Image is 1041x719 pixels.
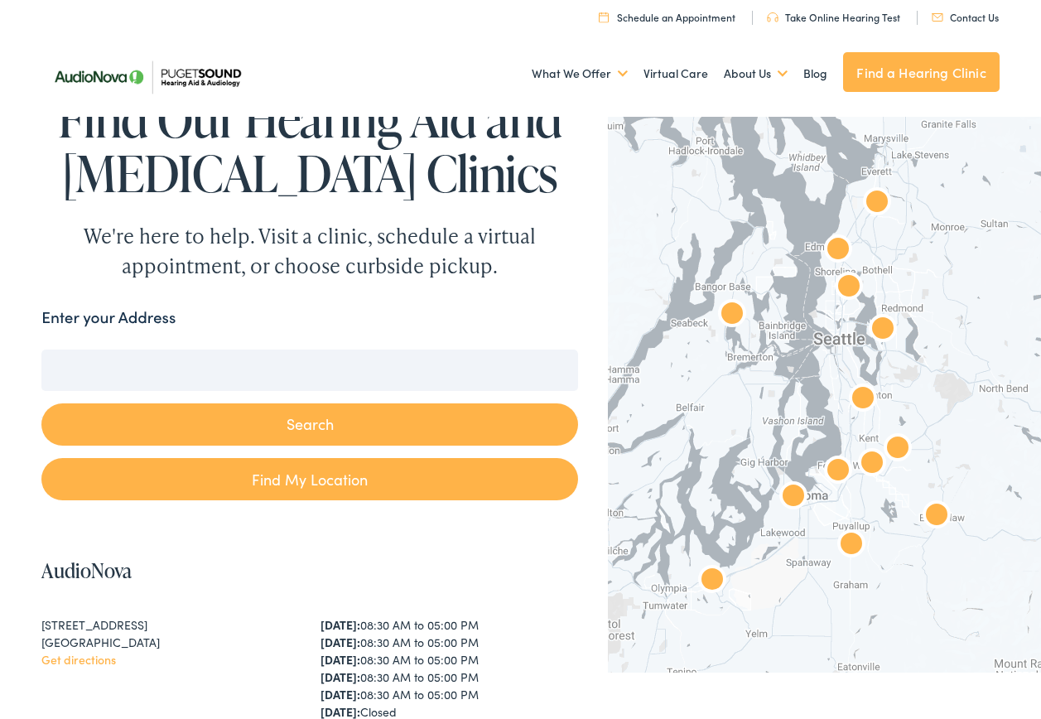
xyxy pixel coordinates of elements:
div: AudioNova [712,296,752,335]
strong: [DATE]: [320,668,360,685]
input: Enter your address or zip code [41,350,578,391]
div: AudioNova [852,445,892,485]
strong: [DATE]: [320,616,360,633]
div: AudioNova [818,452,858,492]
div: AudioNova [917,497,957,537]
img: utility icon [767,12,778,22]
div: We're here to help. Visit a clinic, schedule a virtual appointment, or choose curbside pickup. [45,221,575,281]
button: Search [41,403,578,446]
h1: Find Our Hearing Aid and [MEDICAL_DATA] Clinics [41,91,578,200]
a: Schedule an Appointment [599,10,735,24]
a: About Us [724,43,788,104]
div: [GEOGRAPHIC_DATA] [41,634,299,651]
a: Find My Location [41,458,578,500]
a: AudioNova [41,557,132,584]
a: Find a Hearing Clinic [843,52,999,92]
a: Take Online Hearing Test [767,10,900,24]
div: [STREET_ADDRESS] [41,616,299,634]
img: utility icon [932,13,943,22]
div: AudioNova [878,430,918,470]
div: AudioNova [774,478,813,518]
a: Virtual Care [643,43,708,104]
a: Blog [803,43,827,104]
div: AudioNova [863,311,903,350]
strong: [DATE]: [320,686,360,702]
div: AudioNova [692,562,732,601]
div: AudioNova [829,268,869,308]
strong: [DATE]: [320,651,360,668]
div: AudioNova [843,380,883,420]
label: Enter your Address [41,306,176,330]
a: Get directions [41,651,116,668]
div: AudioNova [831,526,871,566]
div: Puget Sound Hearing Aid &#038; Audiology by AudioNova [857,184,897,224]
div: AudioNova [818,231,858,271]
a: Contact Us [932,10,999,24]
strong: [DATE]: [320,634,360,650]
img: utility icon [599,12,609,22]
a: What We Offer [532,43,628,104]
